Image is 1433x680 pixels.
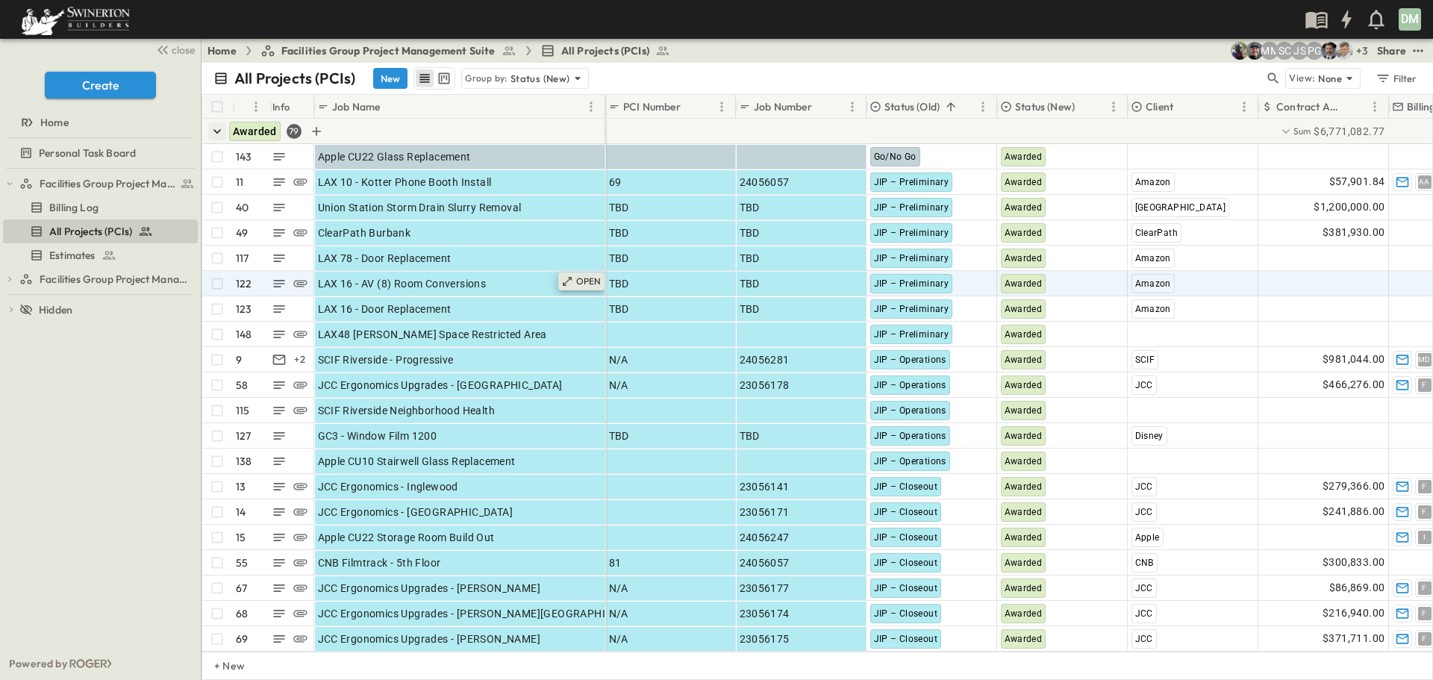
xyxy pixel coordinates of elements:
[1135,355,1155,365] span: SCIF
[1335,42,1353,60] img: Aaron Anderson (aaron.anderson@swinerton.com)
[416,69,434,87] button: row view
[272,86,290,128] div: Info
[609,631,628,646] span: N/A
[943,99,959,115] button: Sort
[740,175,790,190] span: 24056057
[1135,177,1171,187] span: Amazon
[260,43,516,58] a: Facilities Group Project Management Suite
[318,149,471,164] span: Apple CU22 Glass Replacement
[236,302,252,316] p: 123
[1323,351,1384,368] span: $981,044.00
[874,253,949,263] span: JIP – Preliminary
[1422,384,1426,385] span: F
[318,581,541,596] span: JCC Ergonomics Upgrades - [PERSON_NAME]
[383,99,399,115] button: Sort
[561,43,649,58] span: All Projects (PCIs)
[236,327,252,342] p: 148
[740,276,760,291] span: TBD
[40,272,192,287] span: Facilities Group Project Management Suite (Copy)
[150,39,198,60] button: close
[3,219,198,243] div: All Projects (PCIs)test
[1135,634,1153,644] span: JCC
[1419,181,1430,182] span: AA
[236,403,250,418] p: 115
[318,175,492,190] span: LAX 10 - Kotter Phone Booth Install
[1135,558,1154,568] span: CNB
[740,581,790,596] span: 23056177
[1078,99,1094,115] button: Sort
[236,225,248,240] p: 49
[609,606,628,621] span: N/A
[1015,99,1075,114] p: Status (New)
[740,251,760,266] span: TBD
[874,278,949,289] span: JIP – Preliminary
[874,481,938,492] span: JIP – Closeout
[19,269,195,290] a: Facilities Group Project Management Suite (Copy)
[874,583,938,593] span: JIP – Closeout
[318,530,495,545] span: Apple CU22 Storage Room Build Out
[713,98,731,116] button: Menu
[1323,478,1384,495] span: $279,366.00
[373,68,408,89] button: New
[1176,99,1193,115] button: Sort
[3,221,195,242] a: All Projects (PCIs)
[19,173,195,194] a: Facilities Group Project Management Suite
[236,251,249,266] p: 117
[874,456,946,467] span: JIP – Operations
[318,378,563,393] span: JCC Ergonomics Upgrades - [GEOGRAPHIC_DATA]
[1235,98,1253,116] button: Menu
[236,428,252,443] p: 127
[434,69,453,87] button: kanban view
[1323,503,1384,520] span: $241,886.00
[609,352,628,367] span: N/A
[18,4,133,35] img: 6c363589ada0b36f064d841b69d3a419a338230e66bb0a533688fa5cc3e9e735.png
[815,99,831,115] button: Sort
[318,276,487,291] span: LAX 16 - AV (8) Room Conversions
[3,143,195,163] a: Personal Task Board
[1320,42,1338,60] img: Saul Zepeda (saul.zepeda@swinerton.com)
[39,146,136,160] span: Personal Task Board
[1323,376,1384,393] span: $466,276.00
[1377,43,1406,58] div: Share
[740,378,790,393] span: 23056178
[1397,7,1423,32] button: DM
[1422,511,1426,512] span: F
[1005,558,1043,568] span: Awarded
[1276,42,1293,60] div: Sebastian Canal (sebastian.canal@swinerton.com)
[287,124,302,139] div: 79
[332,99,380,114] p: Job Name
[1005,608,1043,619] span: Awarded
[236,555,248,570] p: 55
[874,355,946,365] span: JIP – Operations
[39,302,72,317] span: Hidden
[1135,228,1178,238] span: ClearPath
[1314,124,1384,139] span: $6,771,082.77
[3,267,198,291] div: Facilities Group Project Management Suite (Copy)test
[1135,583,1153,593] span: JCC
[236,378,248,393] p: 58
[236,276,252,291] p: 122
[609,251,629,266] span: TBD
[3,141,198,165] div: Personal Task Boardtest
[874,634,938,644] span: JIP – Closeout
[3,172,198,196] div: Facilities Group Project Management Suitetest
[232,95,269,119] div: #
[511,71,570,86] p: Status (New)
[874,507,938,517] span: JIP – Closeout
[238,99,255,115] button: Sort
[623,99,681,114] p: PCI Number
[874,405,946,416] span: JIP – Operations
[684,99,700,115] button: Sort
[1005,329,1043,340] span: Awarded
[3,196,198,219] div: Billing Logtest
[843,98,861,116] button: Menu
[1349,99,1366,115] button: Sort
[1329,579,1385,596] span: $86,869.00
[1005,253,1043,263] span: Awarded
[1422,587,1426,588] span: F
[3,245,195,266] a: Estimates
[1399,8,1421,31] div: DM
[1323,554,1384,571] span: $300,833.00
[3,243,198,267] div: Estimatestest
[1135,431,1164,441] span: Disney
